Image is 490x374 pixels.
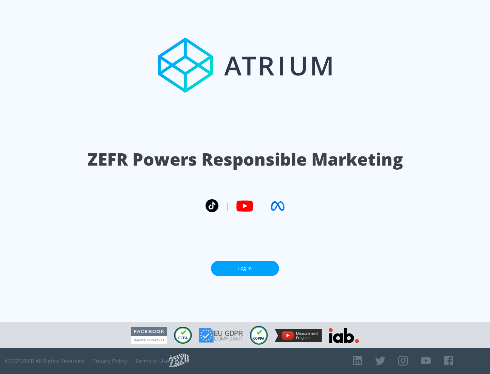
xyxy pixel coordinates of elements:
img: YouTube Measurement Program [275,329,322,342]
img: Facebook Marketing Partner [131,327,167,344]
img: COPPA Compliant [250,326,268,345]
img: IAB [329,328,359,343]
a: Log In [211,261,279,276]
span: © 2025 ZEFR All Rights Reserved [5,358,84,364]
span: | [260,201,264,211]
h1: ZEFR Powers Responsible Marketing [87,148,403,171]
span: | [225,201,229,211]
a: Privacy Policy [92,358,127,364]
img: GDPR Compliant [199,328,243,343]
img: CCPA Compliant [174,327,192,344]
a: Terms of Use [135,358,169,364]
